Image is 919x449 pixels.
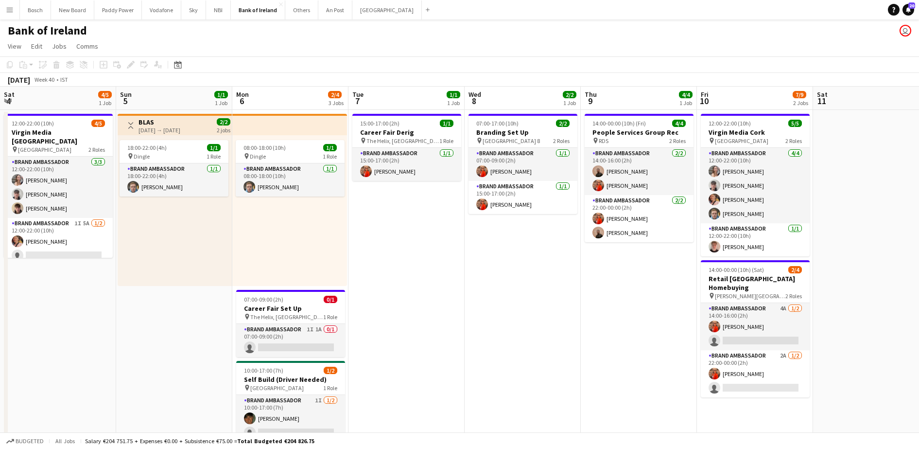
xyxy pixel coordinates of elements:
h3: Branding Set Up [468,128,577,137]
span: Sat [817,90,828,99]
app-card-role: Brand Ambassador3/312:00-22:00 (10h)[PERSON_NAME][PERSON_NAME][PERSON_NAME] [4,157,113,218]
span: Comms [76,42,98,51]
span: 9 [583,95,597,107]
span: 10 [699,95,709,107]
span: 2/2 [217,118,230,126]
span: RDS [599,137,608,144]
app-job-card: 18:00-22:00 (4h)1/1 Dingle1 RoleBrand Ambassador1/118:00-22:00 (4h)[PERSON_NAME] [120,140,228,197]
span: Jobs [52,42,67,51]
span: Edit [31,42,42,51]
span: 07:00-09:00 (2h) [244,296,283,303]
a: Comms [72,40,102,53]
app-job-card: 08:00-18:00 (10h)1/1 Dingle1 RoleBrand Ambassador1/108:00-18:00 (10h)[PERSON_NAME] [236,140,345,197]
button: Budgeted [5,436,45,447]
a: View [4,40,25,53]
span: 2/4 [788,266,802,273]
div: 14:00-00:00 (10h) (Sat)2/4Retail [GEOGRAPHIC_DATA] Homebuying [PERSON_NAME][GEOGRAPHIC_DATA]2 Rol... [701,260,810,397]
span: All jobs [53,437,77,445]
span: 14:00-00:00 (10h) (Fri) [592,120,646,127]
span: 0/1 [324,296,337,303]
span: 1/1 [440,120,453,127]
div: Salary €204 751.75 + Expenses €0.00 + Subsistence €75.00 = [85,437,314,445]
span: 4/5 [98,91,112,98]
app-card-role: Brand Ambassador1/118:00-22:00 (4h)[PERSON_NAME] [120,163,228,197]
div: 1 Job [99,99,111,107]
span: 1 Role [439,137,453,144]
span: 6 [235,95,249,107]
app-card-role: Brand Ambassador1/107:00-09:00 (2h)[PERSON_NAME] [468,148,577,181]
button: Bosch [20,0,51,19]
app-card-role: Brand Ambassador1/112:00-22:00 (10h)[PERSON_NAME] [701,223,810,256]
app-job-card: 07:00-09:00 (2h)0/1Career Fair Set Up The Helix, [GEOGRAPHIC_DATA]1 RoleBrand Ambassador1I1A0/107... [236,290,345,357]
app-card-role: Brand Ambassador1I1A0/107:00-09:00 (2h) [236,324,345,357]
span: The Helix, [GEOGRAPHIC_DATA] [366,137,439,144]
button: Vodafone [142,0,181,19]
span: 8 [467,95,481,107]
span: 7/9 [793,91,806,98]
span: 10:00-17:00 (7h) [244,367,283,374]
app-card-role: Brand Ambassador4A1/214:00-16:00 (2h)[PERSON_NAME] [701,303,810,350]
button: [GEOGRAPHIC_DATA] [352,0,422,19]
span: 5 [119,95,132,107]
app-card-role: Brand Ambassador4/412:00-22:00 (10h)[PERSON_NAME][PERSON_NAME][PERSON_NAME][PERSON_NAME] [701,148,810,223]
span: 20 [908,2,915,9]
span: 4/4 [679,91,693,98]
span: 2/2 [556,120,570,127]
span: Sat [4,90,15,99]
span: [GEOGRAPHIC_DATA] 8 [483,137,540,144]
div: [DATE] [8,75,30,85]
button: New Board [51,0,94,19]
span: Dingle [134,153,150,160]
app-card-role: Brand Ambassador1I1/210:00-17:00 (7h)[PERSON_NAME] [236,395,345,442]
span: 2 Roles [669,137,686,144]
span: 1 Role [207,153,221,160]
h3: Career Fair Set Up [236,304,345,313]
span: [GEOGRAPHIC_DATA] [715,137,768,144]
span: Dingle [250,153,266,160]
span: 08:00-18:00 (10h) [243,144,286,151]
button: Bank of Ireland [231,0,285,19]
div: 1 Job [447,99,460,107]
span: 1/1 [214,91,228,98]
span: Sun [120,90,132,99]
span: Mon [236,90,249,99]
span: 1 Role [323,153,337,160]
span: 1 Role [323,313,337,321]
div: [DATE] → [DATE] [139,126,180,134]
span: 12:00-22:00 (10h) [12,120,54,127]
h3: Career Fair Derig [352,128,461,137]
span: 2 Roles [785,292,802,300]
div: 1 Job [215,99,227,107]
div: 15:00-17:00 (2h)1/1Career Fair Derig The Helix, [GEOGRAPHIC_DATA]1 RoleBrand Ambassador1/115:00-1... [352,114,461,181]
div: 3 Jobs [329,99,344,107]
span: [GEOGRAPHIC_DATA] [250,384,304,392]
app-card-role: Brand Ambassador1/108:00-18:00 (10h)[PERSON_NAME] [236,163,345,197]
span: 15:00-17:00 (2h) [360,120,399,127]
app-job-card: 10:00-17:00 (7h)1/2Self Build (Driver Needed) [GEOGRAPHIC_DATA]1 RoleBrand Ambassador1I1/210:00-1... [236,361,345,442]
span: Budgeted [16,438,44,445]
app-card-role: Brand Ambassador1/115:00-17:00 (2h)[PERSON_NAME] [468,181,577,214]
span: [GEOGRAPHIC_DATA] [18,146,71,153]
div: 2 Jobs [793,99,808,107]
button: Paddy Power [94,0,142,19]
span: 4/5 [91,120,105,127]
button: An Post [318,0,352,19]
span: 5/5 [788,120,802,127]
div: 12:00-22:00 (10h)4/5Virgin Media [GEOGRAPHIC_DATA] [GEOGRAPHIC_DATA]2 RolesBrand Ambassador3/312:... [4,114,113,258]
span: Wed [468,90,481,99]
span: 2 Roles [785,137,802,144]
span: 2/4 [328,91,342,98]
h3: Virgin Media Cork [701,128,810,137]
span: 2/2 [563,91,576,98]
span: 1/1 [207,144,221,151]
span: 07:00-17:00 (10h) [476,120,519,127]
app-card-role: Brand Ambassador1/115:00-17:00 (2h)[PERSON_NAME] [352,148,461,181]
span: View [8,42,21,51]
span: [PERSON_NAME][GEOGRAPHIC_DATA] [715,292,785,300]
div: IST [60,76,68,83]
h3: People Services Group Rec [585,128,694,137]
a: 20 [902,4,914,16]
div: 1 Job [679,99,692,107]
span: The Helix, [GEOGRAPHIC_DATA] [250,313,323,321]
